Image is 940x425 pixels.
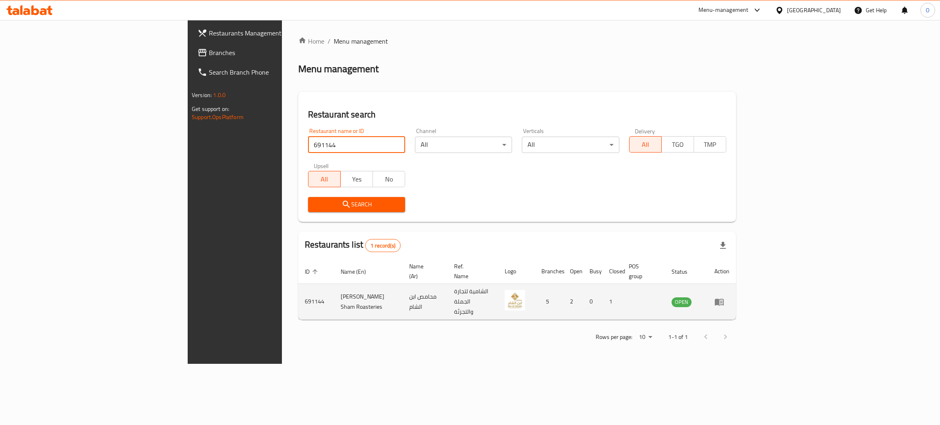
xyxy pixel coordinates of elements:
a: Support.OpsPlatform [192,112,244,122]
h2: Restaurant search [308,108,726,121]
button: All [308,171,341,187]
span: All [312,173,337,185]
div: Total records count [365,239,401,252]
td: 5 [535,284,563,320]
th: Logo [498,259,535,284]
span: Version: [192,90,212,100]
a: Search Branch Phone [191,62,345,82]
div: Rows per page: [636,331,655,343]
div: Menu [714,297,729,307]
input: Search for restaurant name or ID.. [308,137,405,153]
span: Get support on: [192,104,229,114]
th: Branches [535,259,563,284]
h2: Restaurants list [305,239,401,252]
th: Busy [583,259,603,284]
span: 1.0.0 [213,90,226,100]
button: Yes [340,171,373,187]
span: Branches [209,48,338,58]
button: TGO [661,136,694,153]
span: No [376,173,402,185]
span: Status [672,267,698,277]
span: All [633,139,658,151]
span: ID [305,267,320,277]
span: TMP [697,139,723,151]
div: Menu-management [698,5,749,15]
label: Upsell [314,163,329,168]
td: [PERSON_NAME] Sham Roasteries [334,284,403,320]
p: Rows per page: [596,332,632,342]
span: 1 record(s) [366,242,400,250]
p: 1-1 of 1 [668,332,688,342]
span: POS group [629,261,655,281]
a: Restaurants Management [191,23,345,43]
button: All [629,136,662,153]
div: [GEOGRAPHIC_DATA] [787,6,841,15]
th: Open [563,259,583,284]
span: Name (En) [341,267,377,277]
td: 0 [583,284,603,320]
div: All [522,137,619,153]
h2: Menu management [298,62,379,75]
button: Search [308,197,405,212]
span: Yes [344,173,370,185]
td: 2 [563,284,583,320]
span: Menu management [334,36,388,46]
td: 1 [603,284,622,320]
button: No [372,171,405,187]
label: Delivery [635,128,655,134]
a: Branches [191,43,345,62]
span: Search [315,199,399,210]
button: TMP [694,136,726,153]
th: Closed [603,259,622,284]
td: محامص ابن الشام [403,284,447,320]
span: Search Branch Phone [209,67,338,77]
img: Ibn Al Sham Roasteries [505,290,525,310]
span: Restaurants Management [209,28,338,38]
span: Ref. Name [454,261,489,281]
td: الشامية لتجارة الجملة والتجزئة [448,284,499,320]
span: TGO [665,139,691,151]
span: Name (Ar) [409,261,437,281]
th: Action [708,259,736,284]
span: OPEN [672,297,692,307]
span: O [926,6,929,15]
table: enhanced table [298,259,736,320]
div: Export file [713,236,733,255]
nav: breadcrumb [298,36,736,46]
div: All [415,137,512,153]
